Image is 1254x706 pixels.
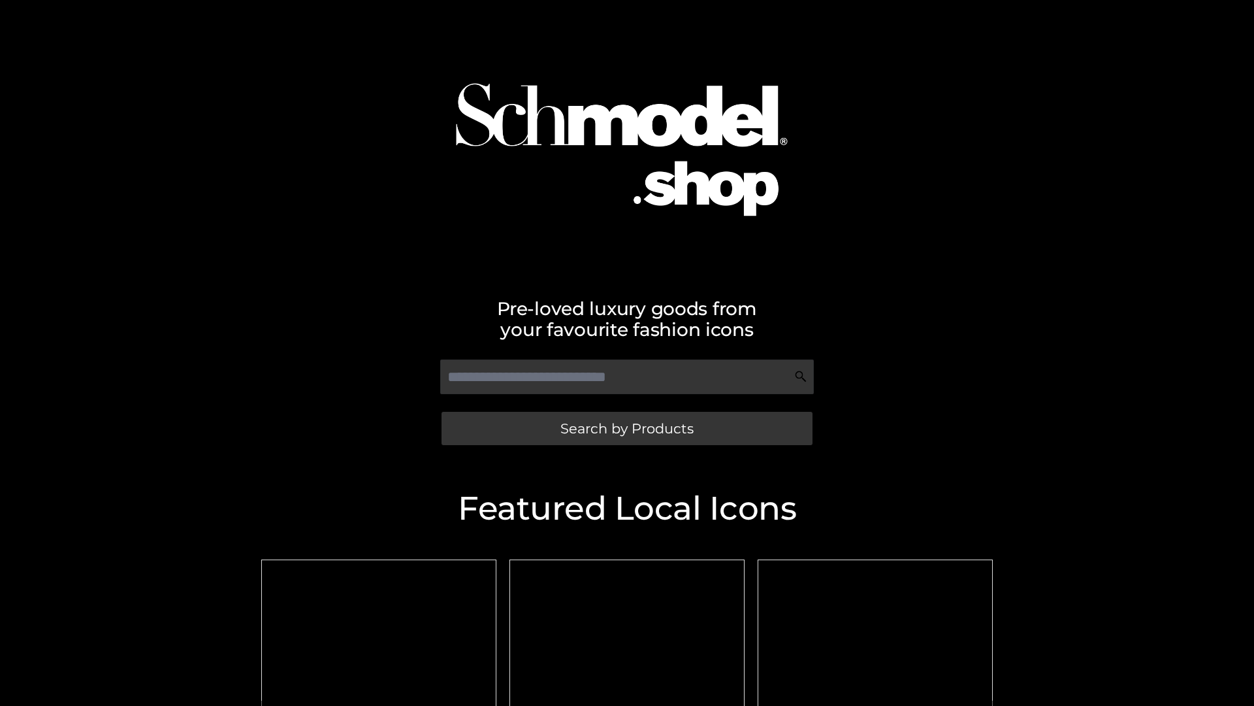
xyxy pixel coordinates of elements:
h2: Featured Local Icons​ [255,492,999,525]
img: Search Icon [794,370,807,383]
span: Search by Products [560,422,694,435]
h2: Pre-loved luxury goods from your favourite fashion icons [255,298,999,340]
a: Search by Products [442,412,812,445]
